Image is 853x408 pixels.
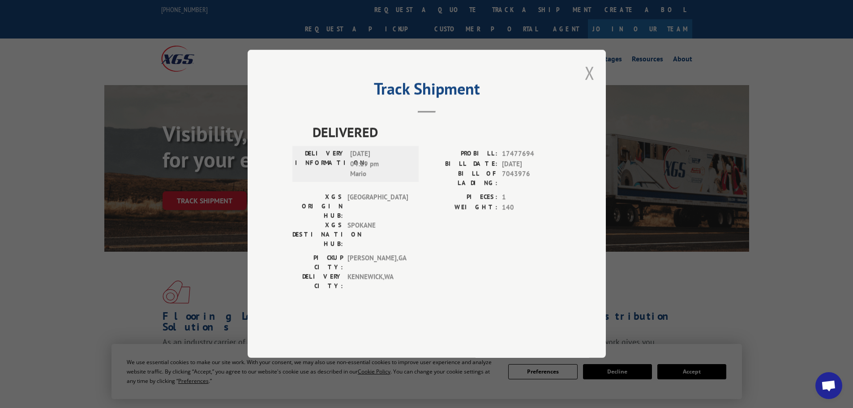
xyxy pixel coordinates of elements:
[427,159,497,169] label: BILL DATE:
[313,122,561,142] span: DELIVERED
[502,159,561,169] span: [DATE]
[585,61,595,85] button: Close modal
[502,149,561,159] span: 17477694
[347,221,408,249] span: SPOKANE
[292,253,343,272] label: PICKUP CITY:
[502,169,561,188] span: 7043976
[815,372,842,399] div: Open chat
[502,193,561,203] span: 1
[350,149,411,180] span: [DATE] 04:19 pm Mario
[347,253,408,272] span: [PERSON_NAME] , GA
[427,149,497,159] label: PROBILL:
[295,149,346,180] label: DELIVERY INFORMATION:
[292,221,343,249] label: XGS DESTINATION HUB:
[427,193,497,203] label: PIECES:
[292,82,561,99] h2: Track Shipment
[347,272,408,291] span: KENNEWICK , WA
[292,272,343,291] label: DELIVERY CITY:
[502,202,561,213] span: 140
[292,193,343,221] label: XGS ORIGIN HUB:
[427,169,497,188] label: BILL OF LADING:
[347,193,408,221] span: [GEOGRAPHIC_DATA]
[427,202,497,213] label: WEIGHT:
